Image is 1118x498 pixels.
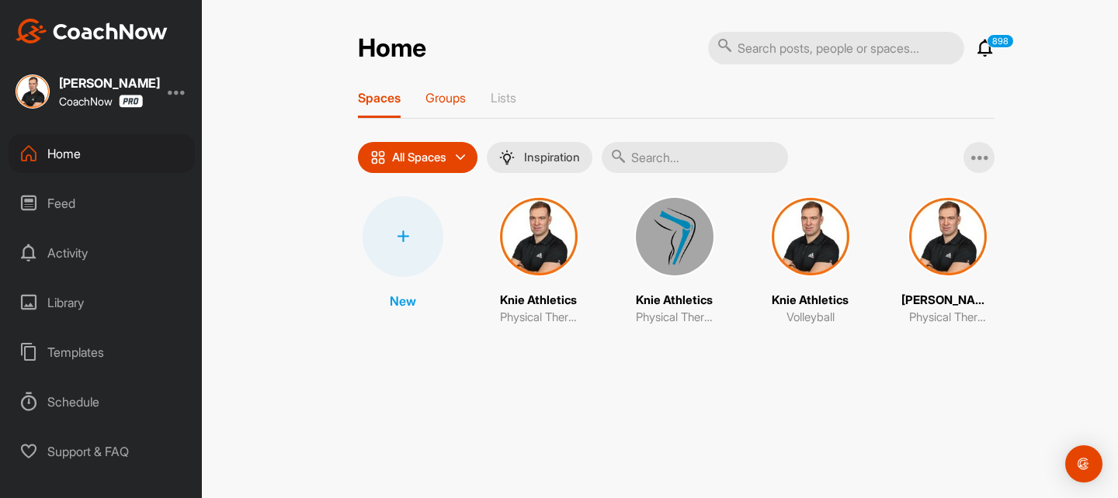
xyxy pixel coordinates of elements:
[119,95,143,108] img: CoachNow Pro
[909,309,987,327] p: Physical Therapy
[770,196,851,277] img: square_38f7acb14888d2e6b63db064192df83b.jpg
[708,32,964,64] input: Search posts, people or spaces...
[358,90,401,105] p: Spaces
[9,233,195,272] div: Activity
[425,90,466,105] p: Groups
[786,309,835,327] p: Volleyball
[9,432,195,471] div: Support & FAQ
[16,19,168,43] img: CoachNow
[602,142,788,173] input: Search...
[634,196,715,277] img: square_3df5b4423afaa39966c40ddf955331a7.jpg
[498,196,579,277] img: square_38f7acb14888d2e6b63db064192df83b.jpg
[59,95,143,108] div: CoachNow
[500,292,577,310] p: Knie Athletics
[9,283,195,322] div: Library
[370,150,386,165] img: icon
[16,74,50,109] img: square_38f7acb14888d2e6b63db064192df83b.jpg
[630,196,719,327] a: Knie AthleticsPhysical Therapy
[494,196,583,327] a: Knie AthleticsPhysical Therapy
[358,33,426,64] h2: Home
[524,151,580,164] p: Inspiration
[9,184,195,223] div: Feed
[901,292,995,310] p: [PERSON_NAME]
[766,196,855,327] a: Knie AthleticsVolleyball
[9,333,195,372] div: Templates
[1065,445,1102,482] div: Open Intercom Messenger
[9,382,195,421] div: Schedule
[772,292,849,310] p: Knie Athletics
[500,309,578,327] p: Physical Therapy
[908,196,988,277] img: square_38f7acb14888d2e6b63db064192df83b.jpg
[901,196,995,327] a: [PERSON_NAME]Physical Therapy
[9,134,195,173] div: Home
[987,34,1014,48] p: 898
[390,292,416,310] p: New
[636,292,713,310] p: Knie Athletics
[392,151,446,164] p: All Spaces
[59,77,160,89] div: [PERSON_NAME]
[499,150,515,165] img: menuIcon
[636,309,714,327] p: Physical Therapy
[491,90,516,105] p: Lists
